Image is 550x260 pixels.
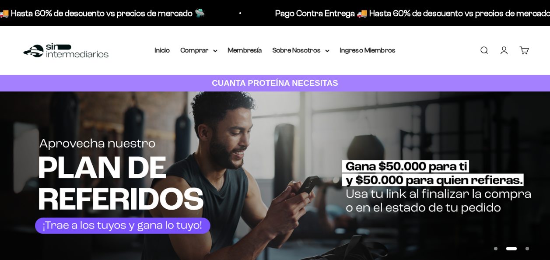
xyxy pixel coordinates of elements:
[181,45,217,56] summary: Comprar
[252,6,541,20] p: Pago Contra Entrega 🚚 Hasta 60% de descuento vs precios de mercado 🛸
[155,46,170,54] a: Inicio
[212,78,338,88] strong: CUANTA PROTEÍNA NECESITAS
[228,46,262,54] a: Membresía
[340,46,396,54] a: Ingreso Miembros
[273,45,329,56] summary: Sobre Nosotros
